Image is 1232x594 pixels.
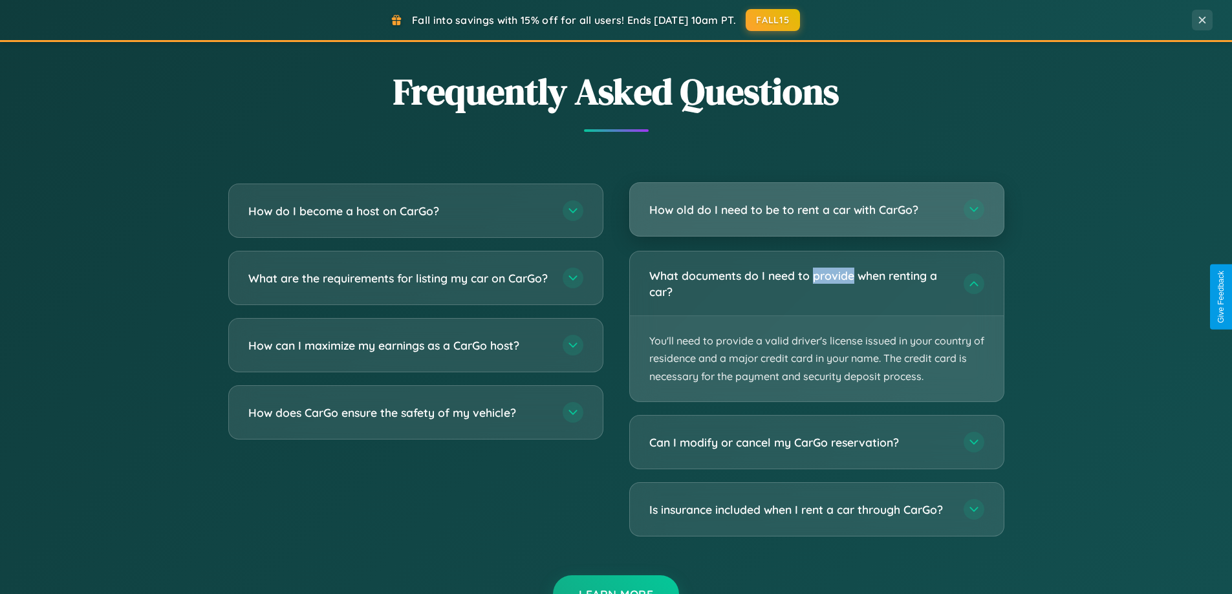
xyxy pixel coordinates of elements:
[649,202,951,218] h3: How old do I need to be to rent a car with CarGo?
[248,337,550,354] h3: How can I maximize my earnings as a CarGo host?
[248,203,550,219] h3: How do I become a host on CarGo?
[649,502,951,518] h3: Is insurance included when I rent a car through CarGo?
[248,270,550,286] h3: What are the requirements for listing my car on CarGo?
[630,316,1004,401] p: You'll need to provide a valid driver's license issued in your country of residence and a major c...
[228,67,1004,116] h2: Frequently Asked Questions
[1216,271,1226,323] div: Give Feedback
[649,434,951,451] h3: Can I modify or cancel my CarGo reservation?
[412,14,736,27] span: Fall into savings with 15% off for all users! Ends [DATE] 10am PT.
[248,405,550,421] h3: How does CarGo ensure the safety of my vehicle?
[649,268,951,299] h3: What documents do I need to provide when renting a car?
[746,9,800,31] button: FALL15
